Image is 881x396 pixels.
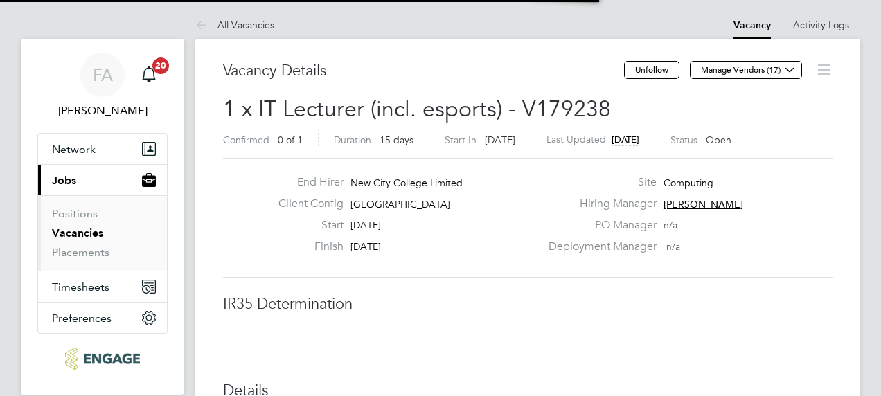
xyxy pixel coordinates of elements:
[52,143,96,156] span: Network
[38,303,167,333] button: Preferences
[664,177,713,189] span: Computing
[152,57,169,74] span: 20
[793,19,849,31] a: Activity Logs
[223,294,833,314] h3: IR35 Determination
[37,102,168,119] span: Fraz Arshad
[666,240,680,253] span: n/a
[278,134,303,146] span: 0 of 1
[267,218,344,233] label: Start
[612,134,639,145] span: [DATE]
[540,175,657,190] label: Site
[664,219,677,231] span: n/a
[267,197,344,211] label: Client Config
[52,174,76,187] span: Jobs
[350,240,381,253] span: [DATE]
[267,175,344,190] label: End Hirer
[733,19,771,31] a: Vacancy
[380,134,413,146] span: 15 days
[350,219,381,231] span: [DATE]
[706,134,731,146] span: Open
[38,134,167,164] button: Network
[690,61,802,79] button: Manage Vendors (17)
[52,207,98,220] a: Positions
[624,61,679,79] button: Unfollow
[38,271,167,302] button: Timesheets
[664,198,743,210] span: [PERSON_NAME]
[37,348,168,370] a: Go to home page
[195,19,274,31] a: All Vacancies
[52,312,112,325] span: Preferences
[21,39,184,395] nav: Main navigation
[223,134,269,146] label: Confirmed
[540,197,657,211] label: Hiring Manager
[38,195,167,271] div: Jobs
[38,165,167,195] button: Jobs
[65,348,139,370] img: ncclondon-logo-retina.png
[540,240,657,254] label: Deployment Manager
[52,246,109,259] a: Placements
[546,133,606,145] label: Last Updated
[135,53,163,97] a: 20
[334,134,371,146] label: Duration
[37,53,168,119] a: FA[PERSON_NAME]
[670,134,697,146] label: Status
[223,61,624,81] h3: Vacancy Details
[350,177,463,189] span: New City College Limited
[52,280,109,294] span: Timesheets
[350,198,450,210] span: [GEOGRAPHIC_DATA]
[93,66,113,84] span: FA
[267,240,344,254] label: Finish
[223,96,611,123] span: 1 x IT Lecturer (incl. esports) - V179238
[52,226,103,240] a: Vacancies
[445,134,477,146] label: Start In
[540,218,657,233] label: PO Manager
[485,134,515,146] span: [DATE]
